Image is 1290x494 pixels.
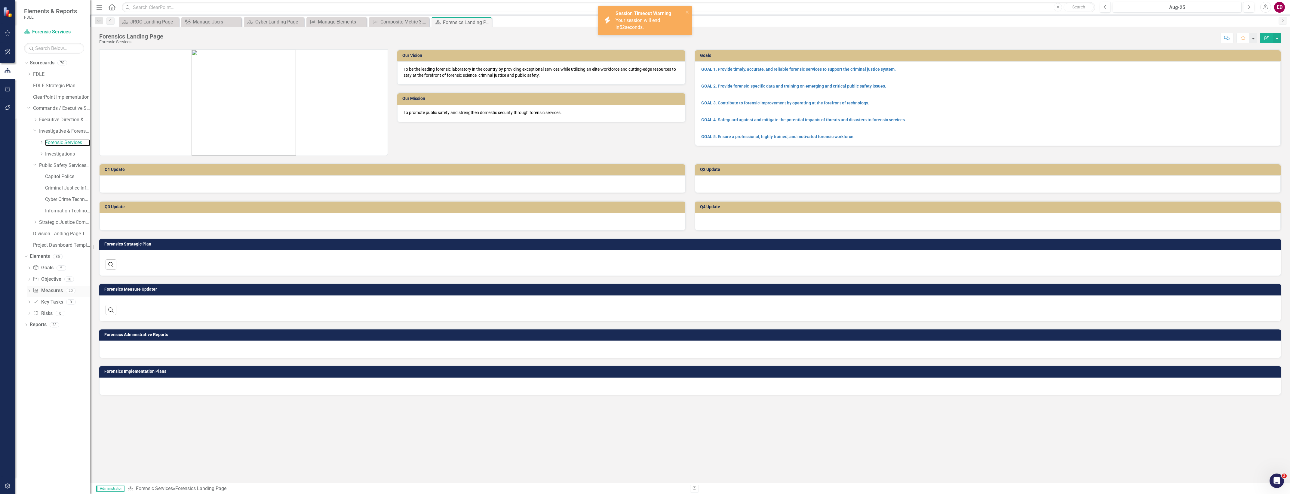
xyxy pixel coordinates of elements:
div: 0 [56,311,65,316]
h3: Our Mission [402,96,682,101]
h3: Forensics Measure Updater [104,287,1278,292]
a: Investigative & Forensic Services Command [39,128,90,135]
a: Objective [33,276,61,283]
button: Search [1064,3,1094,11]
a: Executive Direction & Business Support [39,116,90,123]
h3: Q3 Update [105,205,682,209]
h3: Goals [700,53,1278,58]
a: Cyber Landing Page [245,18,303,26]
strong: Session Timeout Warning [616,11,671,16]
input: Search ClearPoint... [122,2,1095,13]
a: Composite Metric 3.2a Crypto Seizure [370,18,428,26]
div: JROC Landing Page [130,18,177,26]
button: Aug-25 [1113,2,1242,13]
a: Project Dashboard Template [33,242,90,249]
h3: Our Vision [402,53,682,58]
span: Administrator [96,486,124,492]
span: Search [1072,5,1085,9]
h3: Forensics Strategic Plan [104,242,1278,246]
a: Manage Users [183,18,240,26]
h3: Q1 Update [105,167,682,172]
a: Information Technology Services [45,208,90,215]
div: Aug-25 [1115,4,1239,11]
a: JROC Landing Page [120,18,177,26]
div: Cyber Landing Page [255,18,303,26]
a: GOAL 5. Ensure a professional, highly trained, and motivated forensic workforce. [701,134,855,139]
a: Key Tasks [33,299,63,306]
button: ED [1274,2,1285,13]
a: Public Safety Services Command [39,162,90,169]
a: Goals [33,264,53,271]
button: close [685,8,690,15]
div: Forensics Landing Page [99,33,163,40]
a: Investigations [45,151,90,158]
div: Manage Elements [318,18,365,26]
a: Forensic Services [45,139,90,146]
a: Cyber Crime Technology & Telecommunications [45,196,90,203]
a: Forensic Services [24,29,84,36]
div: Forensic Services [99,40,163,44]
h3: Forensics Implementation Plans [104,369,1278,374]
div: Forensics Landing Page [175,486,226,491]
span: Your session will end in seconds. [616,17,660,30]
h3: Forensics Administrative Reports [104,332,1278,337]
a: Measures [33,287,63,294]
div: 20 [66,288,75,293]
h3: Q4 Update [700,205,1278,209]
a: Capitol Police [45,173,90,180]
p: To promote public safety and strengthen domestic security through forensic services. [404,110,679,116]
div: Composite Metric 3.2a Crypto Seizure [380,18,428,26]
a: Scorecards [30,60,54,66]
div: 5 [57,265,66,270]
a: Forensic Services [136,486,173,491]
a: Risks [33,310,52,317]
small: FDLE [24,15,77,20]
a: GOAL 1. Provide timely, accurate, and reliable forensic services to support the criminal justice ... [701,67,896,72]
span: Elements & Reports [24,8,77,15]
div: 10 [64,277,74,282]
div: 70 [57,60,67,66]
span: 2 [1282,474,1287,478]
h3: Q2 Update [700,167,1278,172]
a: GOAL 2. Provide forensic-specific data and training on emerging and critical public safety issues. [701,84,886,88]
span: 52 [619,24,625,30]
img: ClearPoint Strategy [3,7,14,17]
a: GOAL 3. Contribute to forensic improvement by operating at the forefront of technology. [701,100,869,105]
div: Manage Users [193,18,240,26]
a: Elements [30,253,50,260]
div: 28 [50,322,59,327]
a: FDLE Strategic Plan [33,82,90,89]
img: mceclip0%20v4.png [192,50,296,156]
input: Search Below... [24,43,84,54]
a: Criminal Justice Information Services [45,185,90,192]
a: Reports [30,321,47,328]
a: Manage Elements [308,18,365,26]
iframe: Intercom live chat [1270,474,1284,488]
div: » [127,485,686,492]
div: 35 [53,254,63,259]
a: ClearPoint Implementation [33,94,90,101]
p: To be the leading forensic laboratory in the country by providing exceptional services while util... [404,66,679,78]
a: Strategic Justice Command [39,219,90,226]
a: Commands / Executive Support Branch [33,105,90,112]
div: Forensics Landing Page [443,19,490,26]
div: 0 [66,299,76,304]
a: GOAL 4. Safeguard against and mitigate the potential impacts of threats and disasters to forensic... [701,117,906,122]
a: Division Landing Page Template [33,230,90,237]
a: FDLE [33,71,90,78]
